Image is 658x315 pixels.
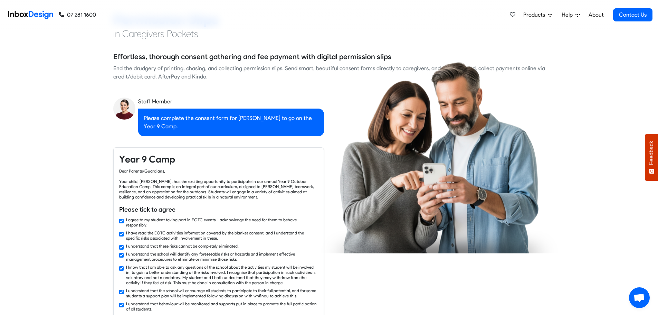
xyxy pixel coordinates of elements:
[645,134,658,181] button: Feedback - Show survey
[562,11,575,19] span: Help
[113,98,135,120] img: staff_avatar.png
[113,28,545,40] h4: in Caregivers Pockets
[126,217,318,228] label: I agree to my student taking part in EOTC events. I acknowledge the need for them to behave respo...
[113,64,545,81] div: End the drudgery of printing, chasing, and collecting permission slips. Send smart, beautiful con...
[138,109,324,136] div: Please complete the consent form for [PERSON_NAME] to go on the Year 9 Camp.
[119,168,318,200] div: Dear Parents/Guardians, Your child, [PERSON_NAME], has the exciting opportunity to participate in...
[523,11,548,19] span: Products
[126,230,318,241] label: I have read the EOTC activities information covered by the blanket consent, and I understand the ...
[126,288,318,298] label: I understand that the school will encourage all students to participate to their full potential, ...
[113,52,391,62] h5: Effortless, thorough consent gathering and fee payment with digital permission slips
[126,265,318,285] label: I know that I am able to ask any questions of the school about the activities my student will be ...
[59,11,96,19] a: 07 281 1600
[587,8,605,22] a: About
[119,153,318,166] h4: Year 9 Camp
[126,301,318,312] label: I understand that behaviour will be monitored and supports put in place to promote the full parti...
[629,287,650,308] div: Open chat
[559,8,583,22] a: Help
[648,141,655,165] span: Feedback
[138,98,324,106] div: Staff Member
[126,243,239,249] label: I understand that these risks cannot be completely eliminated.
[321,62,558,253] img: parents_using_phone.png
[126,251,318,262] label: I understand the school will identify any foreseeable risks or hazards and implement effective ma...
[521,8,555,22] a: Products
[613,8,652,21] a: Contact Us
[119,205,318,214] h6: Please tick to agree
